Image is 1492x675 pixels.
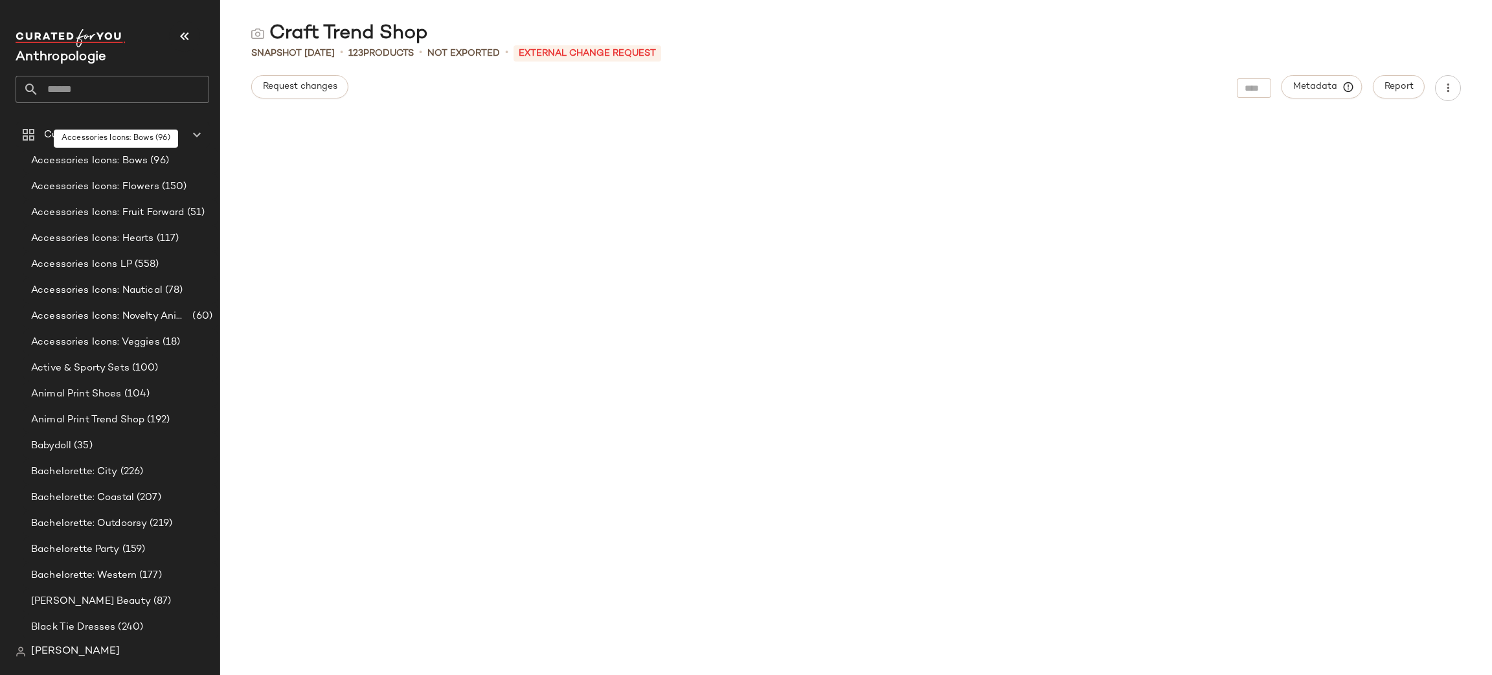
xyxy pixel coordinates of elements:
span: [PERSON_NAME] [31,644,120,659]
span: Accessories Icons: Veggies [31,335,160,350]
span: (192) [144,413,170,428]
span: Accessories Icons: Fruit Forward [31,205,185,220]
p: External Change Request [514,45,661,62]
span: Bachelorette: Outdoorsy [31,516,147,531]
span: (240) [115,620,143,635]
span: (100) [130,361,159,376]
span: • [505,45,508,61]
span: Accessories Icons LP [31,257,132,272]
span: (60) [190,309,212,324]
span: Report [1384,82,1414,92]
span: Request changes [262,82,337,92]
span: Animal Print Shoes [31,387,122,402]
span: (177) [137,568,162,583]
span: Bachelorette: Western [31,568,137,583]
span: (51) [185,205,205,220]
span: Active & Sporty Sets [31,361,130,376]
span: Bachelorette: City [31,464,118,479]
span: (558) [132,257,159,272]
img: svg%3e [16,646,26,657]
span: Not Exported [427,47,500,60]
span: Animal Print Trend Shop [31,413,144,428]
span: (159) [120,542,146,557]
button: Report [1373,75,1425,98]
span: (35) [71,439,93,453]
img: svg%3e [251,27,264,40]
span: (78) [163,283,183,298]
img: cfy_white_logo.C9jOOHJF.svg [16,29,126,47]
span: (87) [151,594,172,609]
span: Snapshot [DATE] [251,47,335,60]
span: (104) [122,387,150,402]
span: (207) [134,490,161,505]
span: (226) [118,464,144,479]
span: (18) [160,335,181,350]
span: Current Company Name [16,51,106,64]
span: • [340,45,343,61]
span: (117) [154,231,179,246]
div: Products [348,47,414,60]
span: Accessories Icons: Hearts [31,231,154,246]
span: Bachelorette: Coastal [31,490,134,505]
button: Request changes [251,75,348,98]
span: Bachelorette Party [31,542,120,557]
span: Babydoll [31,439,71,453]
div: Craft Trend Shop [251,21,428,47]
button: Metadata [1282,75,1362,98]
span: [PERSON_NAME] Beauty [31,594,151,609]
span: (96) [148,154,169,168]
span: Black Tie Dresses [31,620,115,635]
span: Metadata [1293,81,1351,93]
span: Accessories Icons: Bows [31,154,148,168]
span: (150) [159,179,187,194]
span: • [419,45,422,61]
span: Accessories Icons: Nautical [31,283,163,298]
span: (219) [147,516,172,531]
span: Curations [44,128,91,143]
span: 123 [348,49,363,58]
span: Accessories Icons: Flowers [31,179,159,194]
span: Accessories Icons: Novelty Animal [31,309,190,324]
